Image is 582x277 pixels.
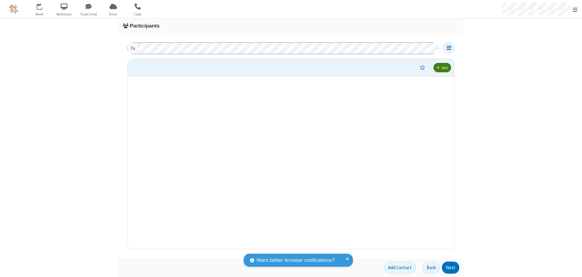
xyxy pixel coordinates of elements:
[9,5,18,14] img: QA Selenium DO NOT DELETE OR CHANGE
[126,11,149,17] span: Calls
[443,42,455,54] button: Open menu
[128,59,455,249] div: grid
[442,262,459,274] button: Next
[442,65,448,70] span: Add
[77,11,100,17] span: Team Chat
[433,63,451,72] button: Add
[41,3,45,8] div: 4
[28,11,51,17] span: Meet
[423,262,440,274] button: Back
[567,261,577,273] iframe: Chat
[256,256,335,264] span: Want better browser notifications?
[53,11,75,17] span: Webinars
[128,43,138,54] div: To
[102,11,125,17] span: Drive
[384,262,416,274] button: Add Contact
[416,62,429,73] button: Moderator
[388,265,412,270] span: Add Contact
[123,23,459,29] h3: Participants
